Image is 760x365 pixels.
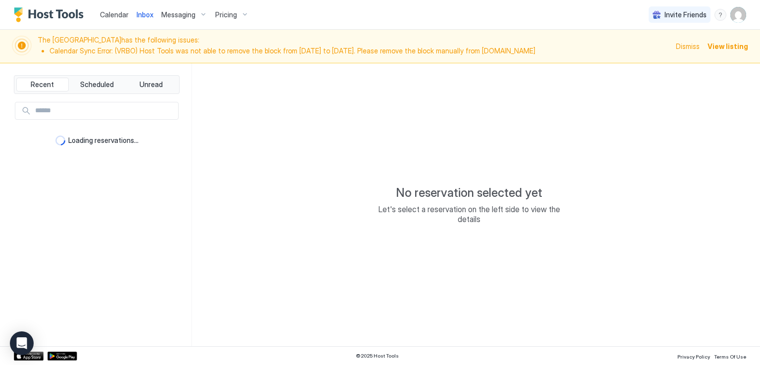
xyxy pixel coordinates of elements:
[370,204,568,224] span: Let's select a reservation on the left side to view the details
[714,354,746,360] span: Terms Of Use
[137,10,153,19] span: Inbox
[16,78,69,91] button: Recent
[38,36,670,57] span: The [GEOGRAPHIC_DATA] has the following issues:
[125,78,177,91] button: Unread
[47,352,77,361] a: Google Play Store
[665,10,707,19] span: Invite Friends
[80,80,114,89] span: Scheduled
[14,352,44,361] a: App Store
[215,10,237,19] span: Pricing
[31,80,54,89] span: Recent
[730,7,746,23] div: User profile
[714,351,746,361] a: Terms Of Use
[71,78,123,91] button: Scheduled
[161,10,195,19] span: Messaging
[714,9,726,21] div: menu
[677,351,710,361] a: Privacy Policy
[10,331,34,355] div: Open Intercom Messenger
[356,353,399,359] span: © 2025 Host Tools
[708,41,748,51] div: View listing
[49,46,670,55] li: Calendar Sync Error: (VRBO) Host Tools was not able to remove the block from [DATE] to [DATE]. Pl...
[677,354,710,360] span: Privacy Policy
[55,136,65,145] div: loading
[14,75,180,94] div: tab-group
[68,136,139,145] span: Loading reservations...
[31,102,178,119] input: Input Field
[137,9,153,20] a: Inbox
[14,7,88,22] a: Host Tools Logo
[676,41,700,51] div: Dismiss
[396,185,542,200] span: No reservation selected yet
[100,10,129,19] span: Calendar
[100,9,129,20] a: Calendar
[140,80,163,89] span: Unread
